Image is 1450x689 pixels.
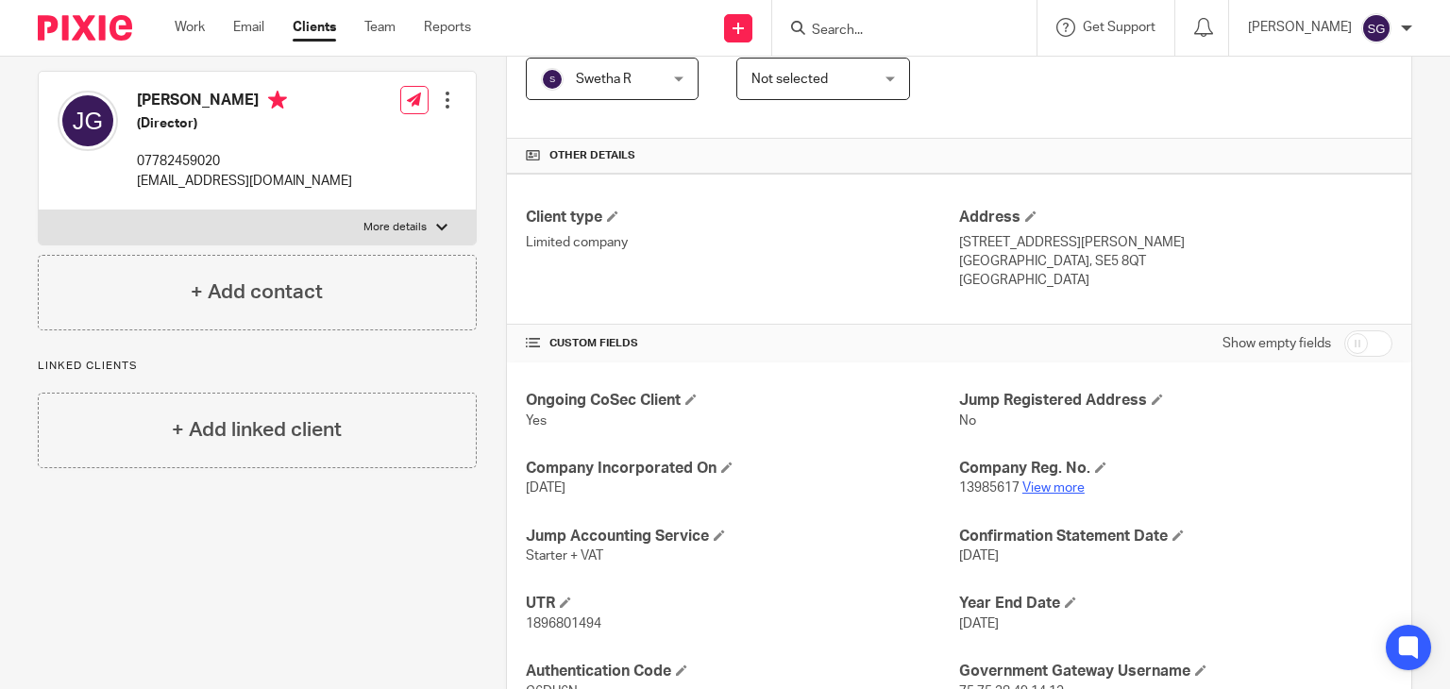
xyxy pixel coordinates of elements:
span: [DATE] [959,549,999,563]
img: svg%3E [1361,13,1391,43]
span: No [959,414,976,428]
p: [GEOGRAPHIC_DATA] [959,271,1392,290]
span: Not selected [751,73,828,86]
h4: Company Incorporated On [526,459,959,479]
a: Email [233,18,264,37]
a: Team [364,18,396,37]
i: Primary [268,91,287,109]
span: [DATE] [959,617,999,630]
p: Limited company [526,233,959,252]
h4: Year End Date [959,594,1392,613]
a: Work [175,18,205,37]
h4: Authentication Code [526,662,959,681]
span: Starter + VAT [526,549,603,563]
p: [STREET_ADDRESS][PERSON_NAME] [959,233,1392,252]
img: svg%3E [541,68,564,91]
p: More details [363,220,427,235]
h4: Ongoing CoSec Client [526,391,959,411]
h4: Client type [526,208,959,227]
img: Pixie [38,15,132,41]
h4: + Add contact [191,277,323,307]
p: [EMAIL_ADDRESS][DOMAIN_NAME] [137,172,352,191]
span: 13985617 [959,481,1020,495]
h4: Address [959,208,1392,227]
a: Reports [424,18,471,37]
img: svg%3E [58,91,118,151]
p: Linked clients [38,359,477,374]
h4: Confirmation Statement Date [959,527,1392,546]
label: Show empty fields [1222,334,1331,353]
a: View more [1022,481,1085,495]
h4: CUSTOM FIELDS [526,336,959,351]
input: Search [810,23,980,40]
h4: Company Reg. No. [959,459,1392,479]
h4: + Add linked client [172,415,342,445]
h4: UTR [526,594,959,613]
span: Get Support [1083,21,1155,34]
span: Other details [549,148,635,163]
p: 07782459020 [137,152,352,171]
h5: (Director) [137,114,352,133]
h4: Jump Accounting Service [526,527,959,546]
span: Yes [526,414,547,428]
span: [DATE] [526,481,565,495]
h4: Jump Registered Address [959,391,1392,411]
h4: [PERSON_NAME] [137,91,352,114]
span: 1896801494 [526,617,601,630]
p: [PERSON_NAME] [1248,18,1352,37]
span: Swetha R [576,73,632,86]
p: [GEOGRAPHIC_DATA], SE5 8QT [959,252,1392,271]
a: Clients [293,18,336,37]
h4: Government Gateway Username [959,662,1392,681]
